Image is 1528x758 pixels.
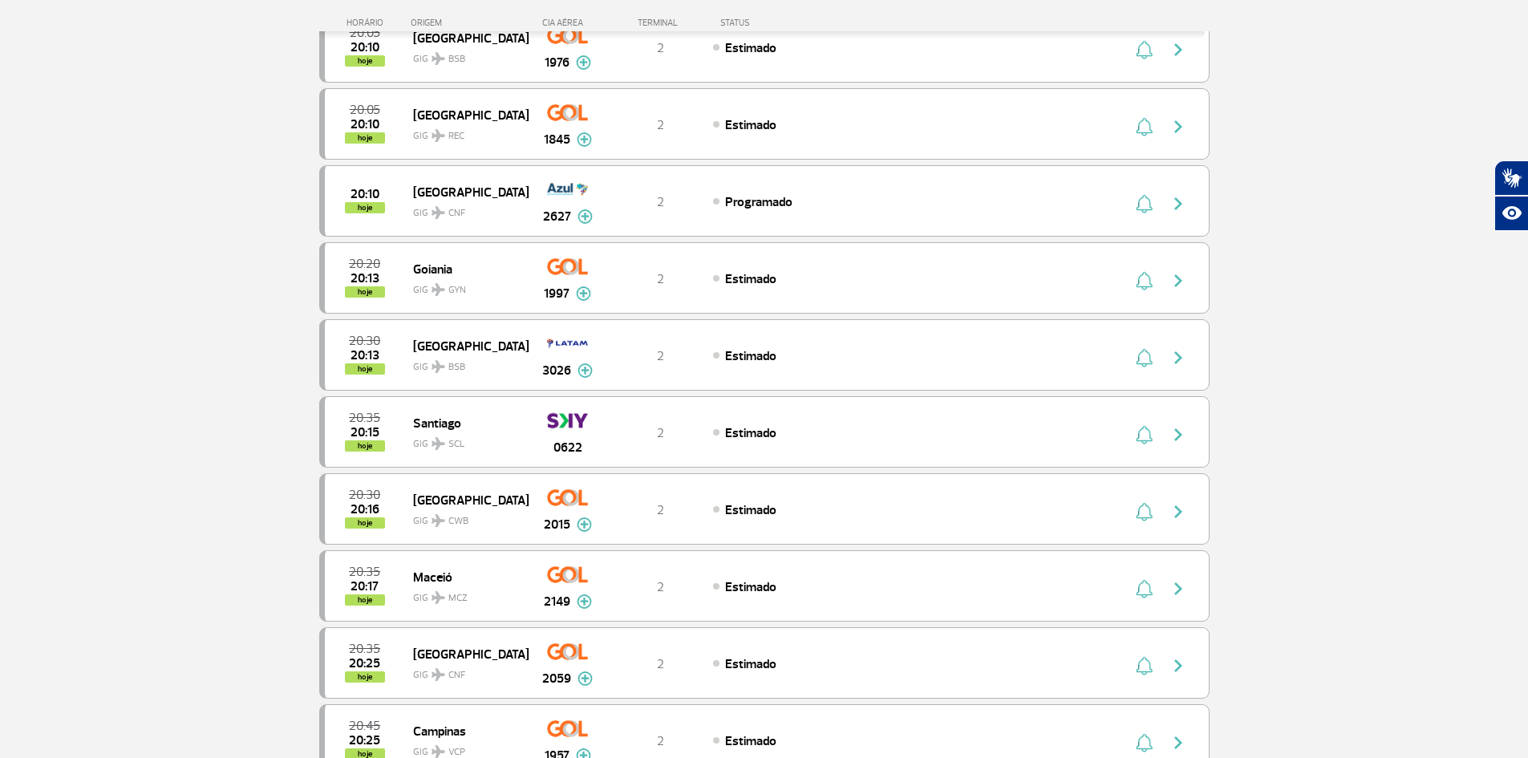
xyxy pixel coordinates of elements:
[432,52,445,65] img: destiny_airplane.svg
[413,258,516,279] span: Goiania
[448,52,465,67] span: BSB
[413,274,516,298] span: GIG
[349,258,380,270] span: 2025-09-30 20:20:00
[448,129,464,144] span: REC
[1169,656,1188,675] img: seta-direita-painel-voo.svg
[413,197,516,221] span: GIG
[413,643,516,664] span: [GEOGRAPHIC_DATA]
[413,120,516,144] span: GIG
[725,502,776,518] span: Estimado
[432,514,445,527] img: destiny_airplane.svg
[432,437,445,450] img: destiny_airplane.svg
[351,119,379,130] span: 2025-09-30 20:10:00
[411,18,528,28] div: ORIGEM
[432,360,445,373] img: destiny_airplane.svg
[413,489,516,510] span: [GEOGRAPHIC_DATA]
[725,733,776,749] span: Estimado
[351,273,379,284] span: 2025-09-30 20:13:00
[413,43,516,67] span: GIG
[349,658,380,669] span: 2025-09-30 20:25:00
[544,130,570,149] span: 1845
[577,132,592,147] img: mais-info-painel-voo.svg
[657,579,664,595] span: 2
[349,489,380,501] span: 2025-09-30 20:30:00
[345,286,385,298] span: hoje
[1136,40,1153,59] img: sino-painel-voo.svg
[725,656,776,672] span: Estimado
[1136,502,1153,521] img: sino-painel-voo.svg
[448,206,465,221] span: CNF
[432,283,445,296] img: destiny_airplane.svg
[1136,348,1153,367] img: sino-painel-voo.svg
[1136,579,1153,598] img: sino-painel-voo.svg
[413,181,516,202] span: [GEOGRAPHIC_DATA]
[1169,117,1188,136] img: seta-direita-painel-voo.svg
[543,207,571,226] span: 2627
[413,720,516,741] span: Campinas
[1169,40,1188,59] img: seta-direita-painel-voo.svg
[657,271,664,287] span: 2
[349,335,380,347] span: 2025-09-30 20:30:00
[725,425,776,441] span: Estimado
[351,42,379,53] span: 2025-09-30 20:10:00
[345,671,385,683] span: hoje
[657,656,664,672] span: 2
[432,129,445,142] img: destiny_airplane.svg
[725,579,776,595] span: Estimado
[349,412,380,424] span: 2025-09-30 20:35:00
[345,202,385,213] span: hoje
[1136,271,1153,290] img: sino-painel-voo.svg
[432,745,445,758] img: destiny_airplane.svg
[345,55,385,67] span: hoje
[544,515,570,534] span: 2015
[350,104,380,116] span: 2025-09-30 20:05:00
[1136,656,1153,675] img: sino-painel-voo.svg
[432,591,445,604] img: destiny_airplane.svg
[345,363,385,375] span: hoje
[351,350,379,361] span: 2025-09-30 20:13:00
[608,18,712,28] div: TERMINAL
[448,668,465,683] span: CNF
[1169,502,1188,521] img: seta-direita-painel-voo.svg
[345,440,385,452] span: hoje
[657,733,664,749] span: 2
[1169,579,1188,598] img: seta-direita-painel-voo.svg
[413,351,516,375] span: GIG
[576,286,591,301] img: mais-info-painel-voo.svg
[448,437,464,452] span: SCL
[712,18,843,28] div: STATUS
[448,360,465,375] span: BSB
[349,566,380,578] span: 2025-09-30 20:35:00
[725,271,776,287] span: Estimado
[725,348,776,364] span: Estimado
[345,517,385,529] span: hoje
[1494,160,1528,196] button: Abrir tradutor de língua de sinais.
[576,55,591,70] img: mais-info-painel-voo.svg
[413,582,516,606] span: GIG
[1169,271,1188,290] img: seta-direita-painel-voo.svg
[432,668,445,681] img: destiny_airplane.svg
[1494,196,1528,231] button: Abrir recursos assistivos.
[542,669,571,688] span: 2059
[725,40,776,56] span: Estimado
[413,104,516,125] span: [GEOGRAPHIC_DATA]
[542,361,571,380] span: 3026
[657,502,664,518] span: 2
[432,206,445,219] img: destiny_airplane.svg
[657,194,664,210] span: 2
[545,53,569,72] span: 1976
[553,438,582,457] span: 0622
[577,594,592,609] img: mais-info-painel-voo.svg
[657,40,664,56] span: 2
[345,132,385,144] span: hoje
[578,671,593,686] img: mais-info-painel-voo.svg
[448,514,468,529] span: CWB
[1136,425,1153,444] img: sino-painel-voo.svg
[413,505,516,529] span: GIG
[1494,160,1528,231] div: Plugin de acessibilidade da Hand Talk.
[544,592,570,611] span: 2149
[1169,348,1188,367] img: seta-direita-painel-voo.svg
[577,517,592,532] img: mais-info-painel-voo.svg
[448,283,466,298] span: GYN
[413,659,516,683] span: GIG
